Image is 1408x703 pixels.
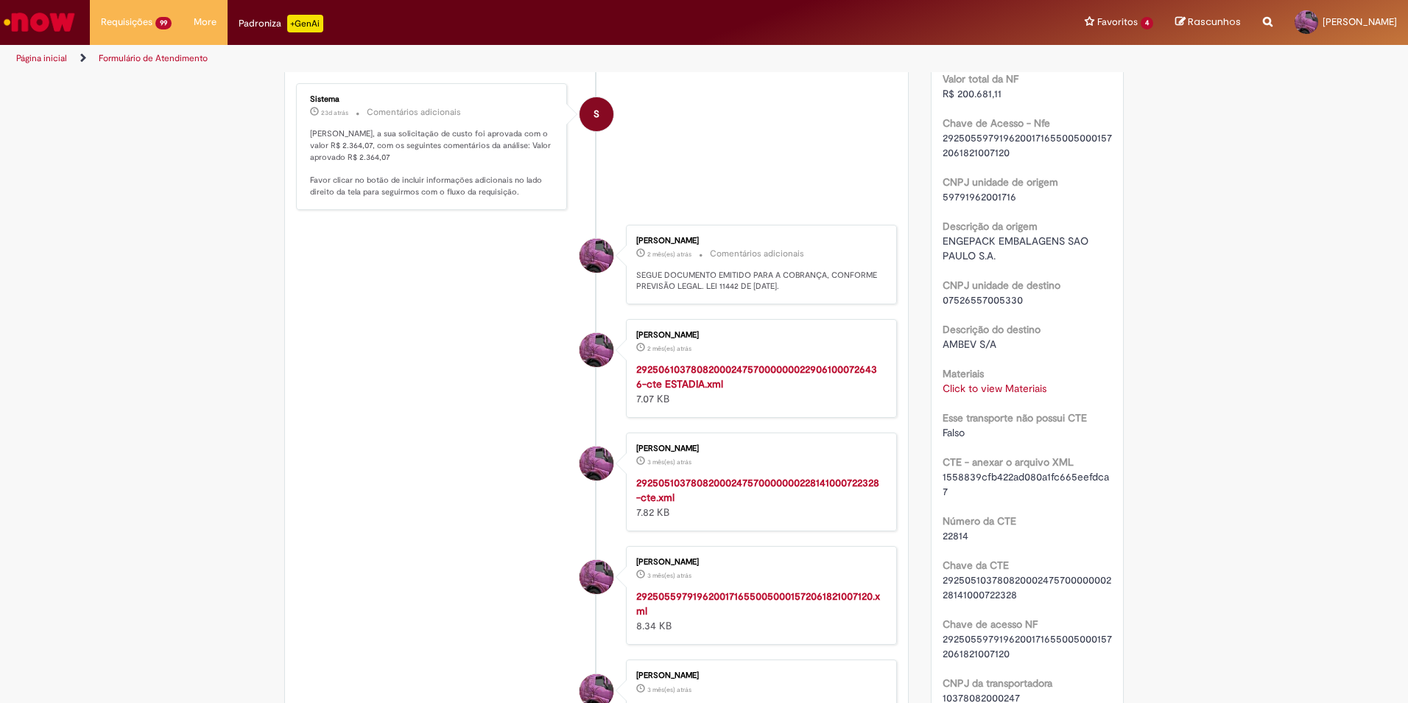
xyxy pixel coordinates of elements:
a: 29250559791962001716550050001572061821007120.xml [636,590,880,618]
span: Rascunhos [1188,15,1241,29]
div: Sistema [310,95,555,104]
a: 29250510378082000247570000000228141000722328-cte.xml [636,476,879,504]
span: 4 [1141,17,1153,29]
p: +GenAi [287,15,323,32]
div: [PERSON_NAME] [636,444,881,453]
span: 29250559791962001716550050001572061821007120 [943,632,1112,660]
div: [PERSON_NAME] [636,237,881,245]
b: Valor total da NF [943,72,1018,85]
a: Rascunhos [1175,15,1241,29]
span: 59791962001716 [943,190,1016,203]
span: 3 mês(es) atrás [647,685,691,694]
span: 1558839cfb422ad080a1fc665eefdca7 [943,470,1109,498]
div: Verlaine Begossi [580,560,613,594]
span: [PERSON_NAME] [1323,15,1397,28]
span: 29250510378082000247570000000228141000722328 [943,573,1111,601]
div: 7.07 KB [636,362,881,406]
b: Descrição da origem [943,220,1038,233]
a: Formulário de Atendimento [99,52,208,64]
span: AMBEV S/A [943,337,996,351]
time: 06/06/2025 13:09:18 [647,458,691,466]
ul: Trilhas de página [11,45,928,72]
span: 3 mês(es) atrás [647,571,691,580]
div: Verlaine Begossi [580,333,613,367]
b: CTE - anexar o arquivo XML [943,455,1074,469]
div: Verlaine Begossi [580,447,613,480]
b: Chave da CTE [943,559,1009,572]
span: Falso [943,426,965,439]
div: System [580,97,613,131]
b: Chave de acesso NF [943,618,1038,631]
small: Comentários adicionais [367,106,461,119]
b: Materiais [943,367,984,380]
b: Chave de Acesso - Nfe [943,116,1050,130]
span: 23d atrás [321,108,348,117]
time: 16/06/2025 10:08:12 [647,344,691,353]
a: 29250610378082000247570000000229061000726436-cte ESTADIA.xml [636,363,877,391]
p: SEGUE DOCUMENTO EMITIDO PARA A COBRANÇA, CONFORME PREVISÃO LEGAL. LEI 11442 DE [DATE]. [636,270,881,293]
div: Verlaine Begossi [580,239,613,273]
b: CNPJ unidade de destino [943,279,1060,292]
time: 05/08/2025 11:18:38 [321,108,348,117]
a: Página inicial [16,52,67,64]
span: S [594,97,599,132]
div: [PERSON_NAME] [636,331,881,340]
time: 16/06/2025 10:08:16 [647,250,691,259]
span: 2 mês(es) atrás [647,344,691,353]
time: 06/06/2025 13:09:14 [647,571,691,580]
span: 2 mês(es) atrás [647,250,691,259]
span: 99 [155,17,172,29]
span: Requisições [101,15,152,29]
span: 07526557005330 [943,293,1023,307]
span: 22814 [943,529,968,542]
span: 29250559791962001716550050001572061821007120 [943,131,1112,159]
div: [PERSON_NAME] [636,671,881,680]
b: Esse transporte não possui CTE [943,411,1087,424]
a: Click to view Materiais [943,382,1046,395]
b: CNPJ da transportadora [943,676,1052,690]
b: Número da CTE [943,514,1016,528]
div: [PERSON_NAME] [636,558,881,567]
div: Padroniza [239,15,323,32]
small: Comentários adicionais [710,248,804,260]
p: [PERSON_NAME], a sua solicitação de custo foi aprovada com o valor R$ 2.364,07, com os seguintes ... [310,128,555,197]
b: Descrição do destino [943,323,1041,336]
b: CNPJ unidade de origem [943,175,1058,189]
time: 06/06/2025 13:09:06 [647,685,691,694]
span: ENGEPACK EMBALAGENS SAO PAULO S.A. [943,234,1091,262]
span: 3 mês(es) atrás [647,458,691,466]
div: 8.34 KB [636,589,881,633]
span: Favoritos [1097,15,1138,29]
span: More [194,15,217,29]
img: ServiceNow [1,7,77,37]
div: 7.82 KB [636,475,881,520]
span: R$ 200.681,11 [943,87,1002,100]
